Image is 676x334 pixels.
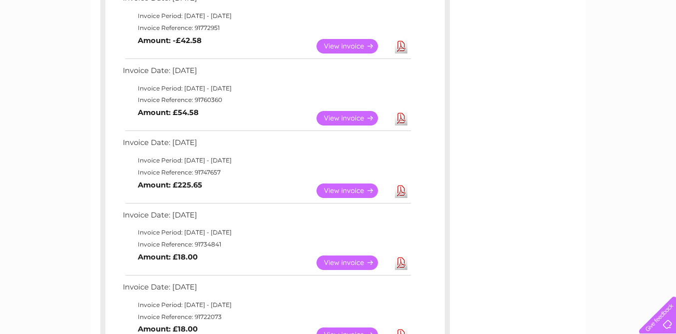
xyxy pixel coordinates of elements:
td: Invoice Reference: 91734841 [120,238,412,250]
a: Download [395,183,407,198]
td: Invoice Date: [DATE] [120,280,412,299]
a: Contact [610,42,634,50]
td: Invoice Period: [DATE] - [DATE] [120,154,412,166]
td: Invoice Date: [DATE] [120,136,412,154]
a: View [317,183,390,198]
td: Invoice Period: [DATE] - [DATE] [120,226,412,238]
b: Amount: £18.00 [138,252,198,261]
td: Invoice Period: [DATE] - [DATE] [120,82,412,94]
td: Invoice Reference: 91722073 [120,311,412,323]
b: Amount: £18.00 [138,324,198,333]
a: View [317,255,390,270]
a: View [317,111,390,125]
a: 0333 014 3131 [488,5,557,17]
b: Amount: -£42.58 [138,36,202,45]
a: Download [395,39,407,53]
a: View [317,39,390,53]
a: Water [500,42,519,50]
td: Invoice Reference: 91760360 [120,94,412,106]
td: Invoice Period: [DATE] - [DATE] [120,10,412,22]
td: Invoice Date: [DATE] [120,64,412,82]
a: Log out [643,42,667,50]
img: logo.png [23,26,74,56]
td: Invoice Reference: 91772951 [120,22,412,34]
a: Download [395,111,407,125]
td: Invoice Reference: 91747657 [120,166,412,178]
a: Telecoms [553,42,583,50]
div: Clear Business is a trading name of Verastar Limited (registered in [GEOGRAPHIC_DATA] No. 3667643... [103,5,575,48]
b: Amount: £54.58 [138,108,199,117]
a: Blog [589,42,604,50]
td: Invoice Date: [DATE] [120,208,412,227]
a: Download [395,255,407,270]
a: Energy [525,42,547,50]
td: Invoice Period: [DATE] - [DATE] [120,299,412,311]
b: Amount: £225.65 [138,180,202,189]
